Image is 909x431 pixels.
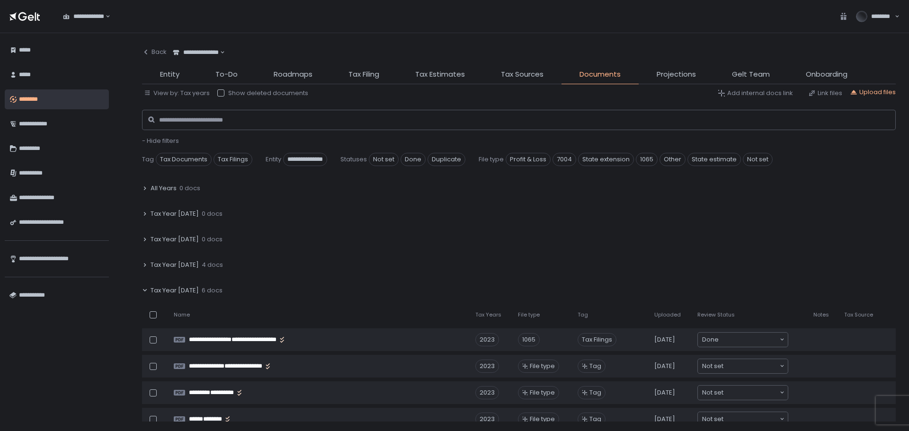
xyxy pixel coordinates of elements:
[698,333,788,347] div: Search for option
[578,311,588,318] span: Tag
[718,89,793,97] button: Add internal docs link
[589,415,601,423] span: Tag
[179,184,200,193] span: 0 docs
[654,415,675,423] span: [DATE]
[698,412,788,426] div: Search for option
[415,69,465,80] span: Tax Estimates
[654,388,675,397] span: [DATE]
[723,361,779,371] input: Search for option
[844,311,873,318] span: Tax Source
[475,333,499,346] div: 2023
[654,362,675,370] span: [DATE]
[202,286,223,295] span: 6 docs
[657,69,696,80] span: Projections
[151,235,199,244] span: Tax Year [DATE]
[369,153,399,166] span: Not set
[214,153,252,166] span: Tax Filings
[654,311,681,318] span: Uploaded
[57,7,110,26] div: Search for option
[518,333,540,346] div: 1065
[156,153,212,166] span: Tax Documents
[698,359,788,373] div: Search for option
[401,153,426,166] span: Done
[428,153,465,166] span: Duplicate
[702,335,719,344] span: Done
[659,153,686,166] span: Other
[506,153,551,166] span: Profit & Loss
[151,261,199,269] span: Tax Year [DATE]
[501,69,544,80] span: Tax Sources
[475,413,499,426] div: 2023
[636,153,658,166] span: 1065
[697,311,735,318] span: Review Status
[160,69,179,80] span: Entity
[475,386,499,399] div: 2023
[202,235,223,244] span: 0 docs
[813,311,829,318] span: Notes
[475,311,501,318] span: Tax Years
[806,69,847,80] span: Onboarding
[579,69,621,80] span: Documents
[530,415,555,423] span: File type
[475,360,499,373] div: 2023
[142,137,179,145] button: - Hide filters
[348,69,379,80] span: Tax Filing
[553,153,576,166] span: 7004
[698,386,788,400] div: Search for option
[687,153,741,166] span: State estimate
[589,388,601,397] span: Tag
[144,89,210,97] button: View by: Tax years
[142,136,179,145] span: - Hide filters
[202,210,223,218] span: 0 docs
[589,362,601,370] span: Tag
[578,153,634,166] span: State extension
[340,155,367,164] span: Statuses
[142,48,167,56] div: Back
[174,311,190,318] span: Name
[702,361,723,371] span: Not set
[142,43,167,62] button: Back
[702,388,723,397] span: Not set
[151,210,199,218] span: Tax Year [DATE]
[530,362,555,370] span: File type
[142,155,154,164] span: Tag
[850,88,896,97] button: Upload files
[732,69,770,80] span: Gelt Team
[719,335,779,344] input: Search for option
[215,69,238,80] span: To-Do
[167,43,225,62] div: Search for option
[578,333,616,346] span: Tax Filings
[743,153,773,166] span: Not set
[274,69,312,80] span: Roadmaps
[723,414,779,424] input: Search for option
[104,12,105,21] input: Search for option
[808,89,842,97] button: Link files
[479,155,504,164] span: File type
[151,286,199,295] span: Tax Year [DATE]
[202,261,223,269] span: 4 docs
[530,388,555,397] span: File type
[723,388,779,397] input: Search for option
[151,184,177,193] span: All Years
[702,414,723,424] span: Not set
[654,335,675,344] span: [DATE]
[518,311,540,318] span: File type
[266,155,281,164] span: Entity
